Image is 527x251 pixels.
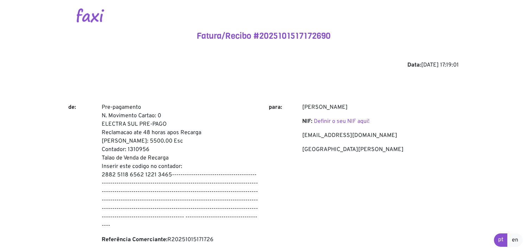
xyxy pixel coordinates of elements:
[302,145,459,154] p: [GEOGRAPHIC_DATA][PERSON_NAME]
[68,104,76,111] b: de:
[102,236,258,244] p: R20251015171726
[269,104,282,111] b: para:
[494,233,508,247] a: pt
[68,31,459,41] h4: Fatura/Recibo #2025101517172690
[507,233,523,247] a: en
[68,61,459,69] div: [DATE] 17:19:01
[314,118,369,125] a: Definir o seu NIF aqui!
[302,118,312,125] b: NIF:
[102,103,258,230] p: Pre-pagamento N. Movimento Cartao: 0 ELECTRA SUL PRE-PAGO Reclamacao ate 48 horas apos Recarga [P...
[102,236,167,243] b: Referência Comerciante:
[407,62,421,69] b: Data:
[302,131,459,140] p: [EMAIL_ADDRESS][DOMAIN_NAME]
[302,103,459,112] p: [PERSON_NAME]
